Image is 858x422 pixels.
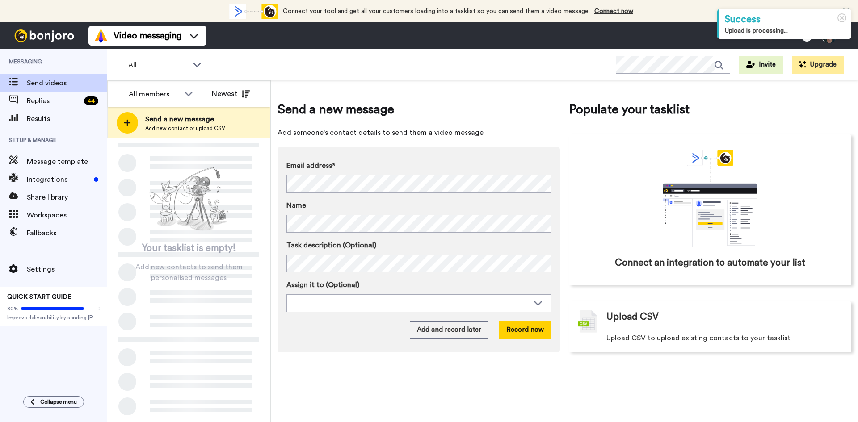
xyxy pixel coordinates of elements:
[27,210,107,221] span: Workspaces
[569,100,851,118] span: Populate your tasklist
[27,174,90,185] span: Integrations
[144,163,234,235] img: ready-set-action.png
[23,396,84,408] button: Collapse menu
[7,314,100,321] span: Improve deliverability by sending [PERSON_NAME]’s from your own email
[739,56,783,74] button: Invite
[229,4,278,19] div: animation
[283,8,590,14] span: Connect your tool and get all your customers loading into a tasklist so you can send them a video...
[499,321,551,339] button: Record now
[594,8,633,14] a: Connect now
[11,29,78,42] img: bj-logo-header-white.svg
[114,29,181,42] span: Video messaging
[286,160,551,171] label: Email address*
[40,398,77,405] span: Collapse menu
[286,280,551,290] label: Assign it to (Optional)
[142,242,236,255] span: Your tasklist is empty!
[128,60,188,71] span: All
[145,114,225,125] span: Send a new message
[606,310,659,324] span: Upload CSV
[725,26,846,35] div: Upload is processing...
[27,78,107,88] span: Send videos
[410,321,488,339] button: Add and record later
[27,264,107,275] span: Settings
[27,228,107,238] span: Fallbacks
[27,192,107,203] span: Share library
[286,200,306,211] span: Name
[7,294,71,300] span: QUICK START GUIDE
[725,13,846,26] div: Success
[27,96,80,106] span: Replies
[84,96,98,105] div: 44
[792,56,844,74] button: Upgrade
[205,85,257,103] button: Newest
[94,29,108,43] img: vm-color.svg
[643,150,777,247] div: animation
[606,333,791,343] span: Upload CSV to upload existing contacts to your tasklist
[278,100,560,118] span: Send a new message
[278,127,560,138] span: Add someone's contact details to send them a video message
[7,305,19,312] span: 80%
[27,156,107,167] span: Message template
[129,89,180,100] div: All members
[578,310,597,333] img: csv-grey.png
[615,256,805,270] span: Connect an integration to automate your list
[145,125,225,132] span: Add new contact or upload CSV
[121,262,257,283] span: Add new contacts to send them personalised messages
[27,113,107,124] span: Results
[286,240,551,251] label: Task description (Optional)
